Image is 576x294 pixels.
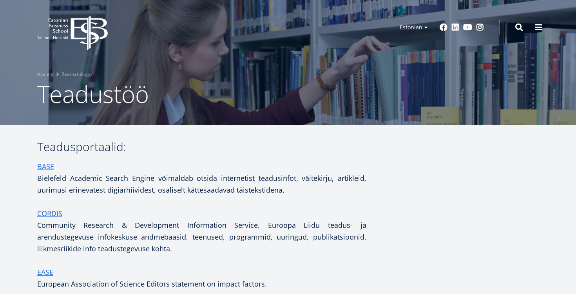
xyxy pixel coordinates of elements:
span: Teadustöö [37,78,149,110]
a: Facebook [440,23,447,31]
h3: Teadusportaalid: [37,141,366,153]
a: Linkedin [451,23,459,31]
p: Community Research & Development Information Service. Euroopa Liidu teadus- ja arendustegevuse in... [37,207,366,254]
a: Raamatukogu [62,70,92,78]
a: Avaleht [37,70,54,78]
a: CORDIS [37,207,62,219]
a: Youtube [463,23,472,31]
p: Bielefeld Academic Search Engine võimaldab otsida internetist teadusinfot, väitekirju, artikleid,... [37,161,366,196]
p: European Association of Science Editors statement on impact factors. [37,266,366,290]
a: Instagram [476,23,484,31]
a: EASE [37,266,53,278]
a: BASE [37,161,54,172]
